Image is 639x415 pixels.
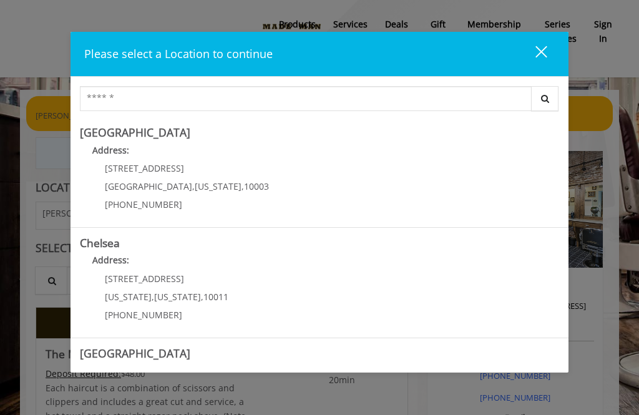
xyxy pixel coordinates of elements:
span: [GEOGRAPHIC_DATA] [105,180,192,192]
input: Search Center [80,86,532,111]
span: 10003 [244,180,269,192]
b: Address: [92,364,129,376]
b: Chelsea [80,235,120,250]
span: [US_STATE] [105,291,152,303]
span: [US_STATE] [195,180,241,192]
span: , [192,180,195,192]
span: [STREET_ADDRESS] [105,273,184,285]
b: [GEOGRAPHIC_DATA] [80,346,190,361]
span: , [201,291,203,303]
span: [STREET_ADDRESS] [105,162,184,174]
div: Center Select [80,86,560,117]
b: [GEOGRAPHIC_DATA] [80,125,190,140]
span: [PHONE_NUMBER] [105,309,182,321]
span: [PHONE_NUMBER] [105,198,182,210]
b: Address: [92,144,129,156]
span: Please select a Location to continue [84,46,273,61]
span: , [241,180,244,192]
i: Search button [538,94,552,103]
button: close dialog [512,41,555,67]
div: close dialog [521,45,546,64]
span: , [152,291,154,303]
span: [US_STATE] [154,291,201,303]
span: 10011 [203,291,228,303]
b: Address: [92,254,129,266]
